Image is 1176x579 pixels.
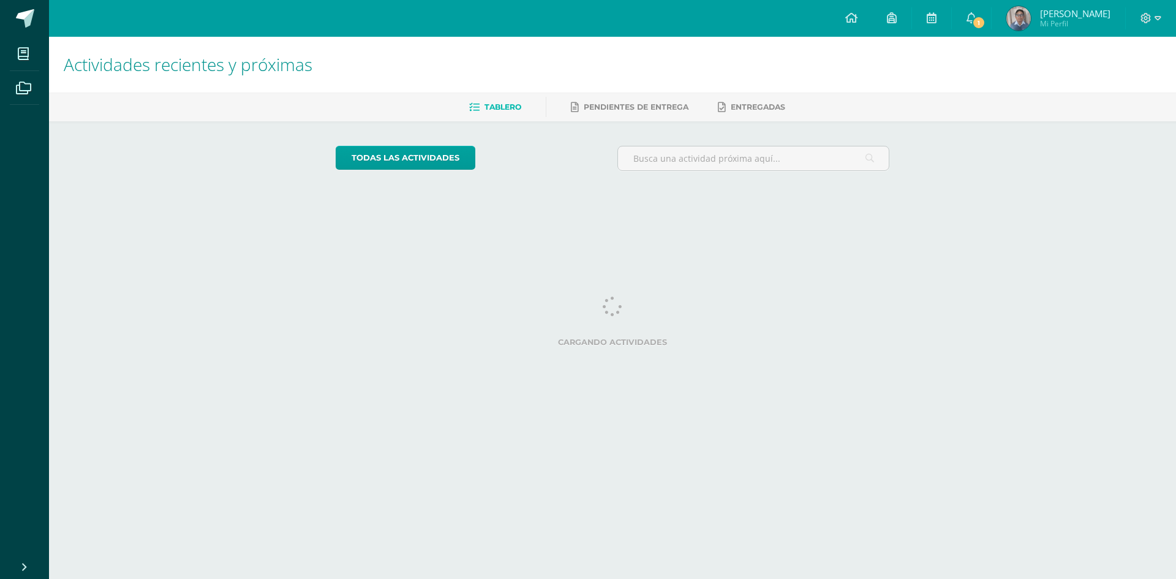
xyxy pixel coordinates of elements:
[469,97,521,117] a: Tablero
[336,146,475,170] a: todas las Actividades
[1040,18,1110,29] span: Mi Perfil
[618,146,889,170] input: Busca una actividad próxima aquí...
[64,53,312,76] span: Actividades recientes y próximas
[571,97,688,117] a: Pendientes de entrega
[971,16,985,29] span: 1
[731,102,785,112] span: Entregadas
[1040,7,1110,20] span: [PERSON_NAME]
[484,102,521,112] span: Tablero
[584,102,688,112] span: Pendientes de entrega
[1006,6,1031,31] img: 4b3193a9a6b9d84d82606705fbbd4e56.png
[336,338,890,347] label: Cargando actividades
[718,97,785,117] a: Entregadas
